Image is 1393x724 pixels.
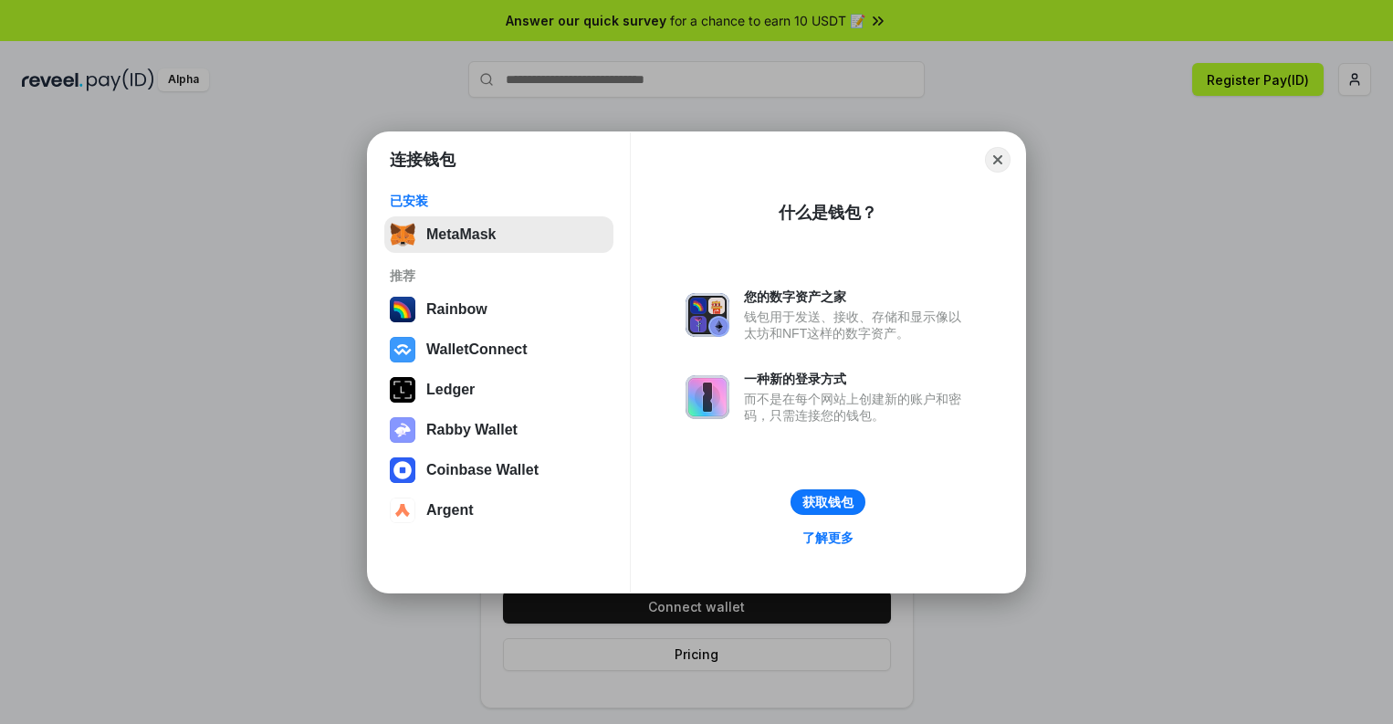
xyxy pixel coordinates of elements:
div: 获取钱包 [802,494,854,510]
button: Rainbow [384,291,613,328]
img: svg+xml,%3Csvg%20width%3D%2228%22%20height%3D%2228%22%20viewBox%3D%220%200%2028%2028%22%20fill%3D... [390,457,415,483]
button: Close [985,147,1011,173]
div: 钱包用于发送、接收、存储和显示像以太坊和NFT这样的数字资产。 [744,309,970,341]
div: Rabby Wallet [426,422,518,438]
div: Coinbase Wallet [426,462,539,478]
button: MetaMask [384,216,613,253]
button: 获取钱包 [791,489,865,515]
img: svg+xml,%3Csvg%20xmlns%3D%22http%3A%2F%2Fwww.w3.org%2F2000%2Fsvg%22%20fill%3D%22none%22%20viewBox... [686,293,729,337]
img: svg+xml,%3Csvg%20xmlns%3D%22http%3A%2F%2Fwww.w3.org%2F2000%2Fsvg%22%20fill%3D%22none%22%20viewBox... [390,417,415,443]
div: 一种新的登录方式 [744,371,970,387]
div: 您的数字资产之家 [744,289,970,305]
div: WalletConnect [426,341,528,358]
div: MetaMask [426,226,496,243]
button: Ledger [384,372,613,408]
h1: 连接钱包 [390,149,456,171]
img: svg+xml,%3Csvg%20width%3D%2228%22%20height%3D%2228%22%20viewBox%3D%220%200%2028%2028%22%20fill%3D... [390,498,415,523]
button: WalletConnect [384,331,613,368]
button: Rabby Wallet [384,412,613,448]
div: Rainbow [426,301,487,318]
img: svg+xml,%3Csvg%20xmlns%3D%22http%3A%2F%2Fwww.w3.org%2F2000%2Fsvg%22%20fill%3D%22none%22%20viewBox... [686,375,729,419]
div: 已安装 [390,193,608,209]
div: 而不是在每个网站上创建新的账户和密码，只需连接您的钱包。 [744,391,970,424]
button: Argent [384,492,613,529]
div: 了解更多 [802,530,854,546]
img: svg+xml,%3Csvg%20fill%3D%22none%22%20height%3D%2233%22%20viewBox%3D%220%200%2035%2033%22%20width%... [390,222,415,247]
img: svg+xml,%3Csvg%20xmlns%3D%22http%3A%2F%2Fwww.w3.org%2F2000%2Fsvg%22%20width%3D%2228%22%20height%3... [390,377,415,403]
div: Ledger [426,382,475,398]
div: 推荐 [390,268,608,284]
div: 什么是钱包？ [779,202,877,224]
button: Coinbase Wallet [384,452,613,488]
img: svg+xml,%3Csvg%20width%3D%2228%22%20height%3D%2228%22%20viewBox%3D%220%200%2028%2028%22%20fill%3D... [390,337,415,362]
div: Argent [426,502,474,519]
a: 了解更多 [791,526,864,550]
img: svg+xml,%3Csvg%20width%3D%22120%22%20height%3D%22120%22%20viewBox%3D%220%200%20120%20120%22%20fil... [390,297,415,322]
